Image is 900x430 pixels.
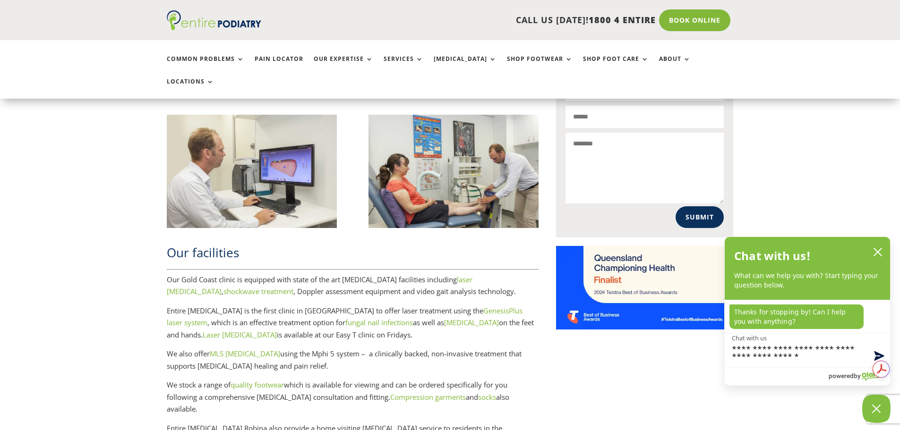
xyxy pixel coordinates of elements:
a: [MEDICAL_DATA] [434,56,497,76]
img: Telstra Business Awards QLD State Finalist - Championing Health Category [556,246,734,329]
img: Entire Podiatry Robina – Easy T Medical Centre [167,115,337,228]
a: MLS [MEDICAL_DATA] [210,349,280,358]
label: Chat with us [732,334,767,341]
h2: Chat with us! [734,246,811,265]
p: We stock a range of which is available for viewing and can be ordered specifically for you follow... [167,379,539,422]
a: Laser [MEDICAL_DATA] [203,330,277,339]
span: by [854,370,861,382]
a: fungal nail infections [345,318,413,327]
span: 1800 4 ENTIRE [589,14,656,25]
a: Entire Podiatry [167,23,261,32]
a: Book Online [659,9,730,31]
p: CALL US [DATE]! [298,14,656,26]
a: Common Problems [167,56,244,76]
a: Shop Foot Care [583,56,649,76]
a: Compression garments [390,392,466,402]
a: Our Expertise [314,56,373,76]
a: Locations [167,78,214,99]
img: logo (1) [167,10,261,30]
a: shockwave treatment [223,287,293,296]
a: About [659,56,691,76]
div: chat [725,300,890,333]
a: [MEDICAL_DATA] [444,318,499,327]
img: Entire Podiatry Robina – Easy T Medical Centre [369,115,539,228]
p: Our Gold Coast clinic is equipped with state of the art [MEDICAL_DATA] facilities including , , D... [167,274,539,305]
p: What can we help you with? Start typing your question below. [734,271,881,290]
div: olark chatbox [724,236,891,386]
p: Entire [MEDICAL_DATA] is the first clinic in [GEOGRAPHIC_DATA] to offer laser treatment using the... [167,305,539,348]
button: Submit [676,206,724,228]
span: powered [829,370,854,382]
a: socks [478,392,496,402]
a: quality footwear [231,380,284,389]
a: Shop Footwear [507,56,573,76]
h2: Our facilities [167,244,539,266]
button: close chatbox [870,245,885,259]
a: Telstra Business Awards QLD State Finalist - Championing Health Category [556,322,734,331]
a: Services [384,56,423,76]
p: Thanks for stopping by! Can I help you with anything? [729,304,864,329]
a: Pain Locator [255,56,303,76]
button: Close Chatbox [862,395,891,423]
p: We also offer using the Mphi 5 system – a clinically backed, non-invasive treatment that supports... [167,348,539,379]
a: Powered by Olark [829,368,890,385]
button: Send message [866,346,890,367]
